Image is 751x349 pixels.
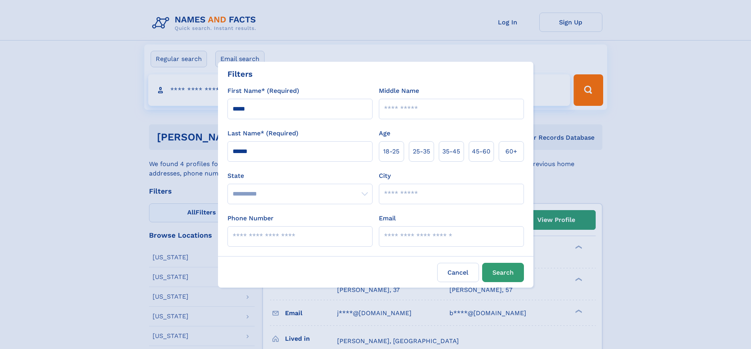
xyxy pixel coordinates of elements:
[379,129,390,138] label: Age
[505,147,517,156] span: 60+
[227,68,253,80] div: Filters
[227,86,299,96] label: First Name* (Required)
[413,147,430,156] span: 25‑35
[227,214,274,223] label: Phone Number
[472,147,490,156] span: 45‑60
[482,263,524,282] button: Search
[383,147,399,156] span: 18‑25
[437,263,479,282] label: Cancel
[379,214,396,223] label: Email
[442,147,460,156] span: 35‑45
[227,171,373,181] label: State
[379,171,391,181] label: City
[379,86,419,96] label: Middle Name
[227,129,298,138] label: Last Name* (Required)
